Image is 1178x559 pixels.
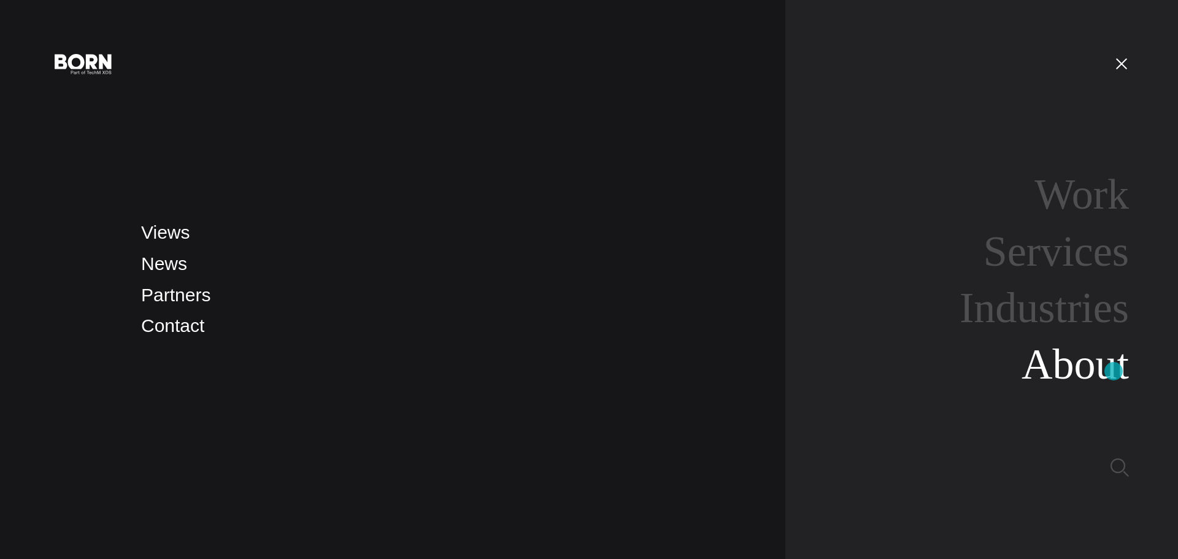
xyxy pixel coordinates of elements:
a: Partners [141,285,210,305]
a: News [141,253,187,274]
img: Search [1111,458,1129,477]
a: Work [1034,171,1129,218]
a: Industries [960,284,1129,331]
a: Views [141,222,190,242]
button: Open [1107,50,1136,76]
a: About [1022,341,1129,388]
a: Services [984,228,1129,275]
a: Contact [141,315,204,336]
